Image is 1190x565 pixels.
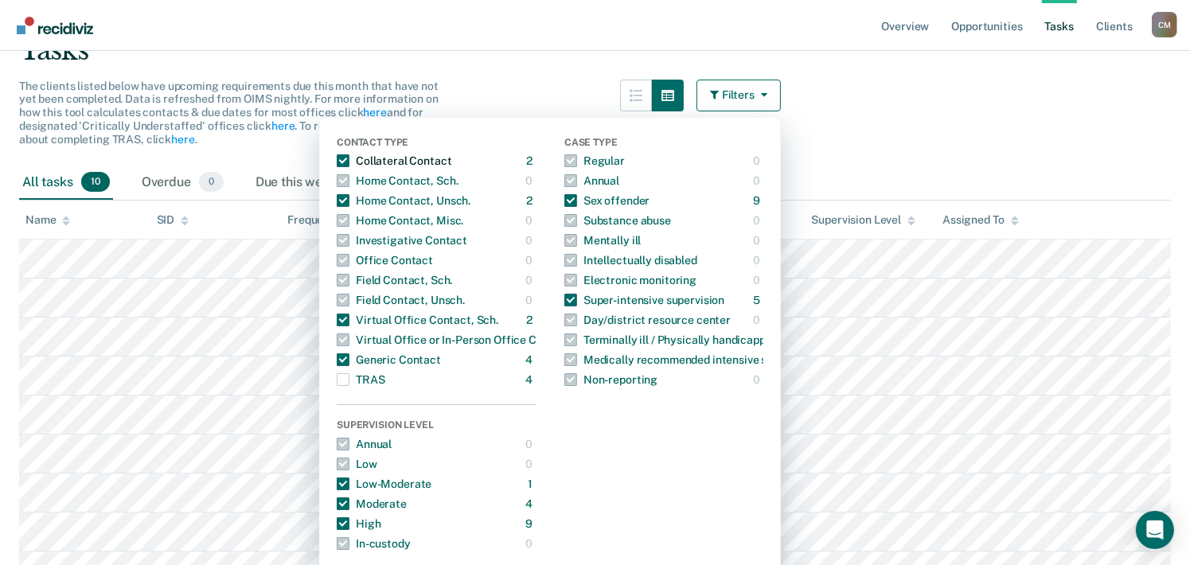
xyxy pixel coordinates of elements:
div: 9 [525,511,536,536]
span: 10 [81,172,110,193]
div: In-custody [337,531,411,556]
div: Home Contact, Sch. [337,168,458,193]
div: Non-reporting [564,367,657,392]
div: 4 [525,347,536,372]
a: here [171,133,194,146]
div: Tasks [19,34,1171,67]
div: 0 [753,168,763,193]
div: 0 [753,267,763,293]
div: Super-intensive supervision [564,287,724,313]
div: Field Contact, Sch. [337,267,452,293]
div: 1 [528,471,536,497]
div: Case Type [564,137,763,151]
div: 5 [753,287,763,313]
div: Field Contact, Unsch. [337,287,465,313]
div: 0 [753,208,763,233]
div: 0 [753,247,763,273]
div: Substance abuse [564,208,671,233]
div: 0 [525,208,536,233]
div: Medically recommended intensive supervision [564,347,820,372]
div: Due this week10 [252,166,377,201]
div: 0 [753,367,763,392]
div: Regular [564,148,625,173]
div: Frequency [287,213,342,227]
div: Generic Contact [337,347,441,372]
div: Virtual Office Contact, Sch. [337,307,498,333]
div: TRAS [337,367,384,392]
div: 0 [525,168,536,193]
div: 0 [525,267,536,293]
div: Mentally ill [564,228,641,253]
div: Moderate [337,491,407,516]
div: 0 [525,531,536,556]
div: 2 [526,148,536,173]
div: 0 [525,228,536,253]
div: 0 [525,247,536,273]
div: Name [25,213,70,227]
div: Virtual Office or In-Person Office Contact [337,327,571,353]
div: Intellectually disabled [564,247,697,273]
span: 0 [199,172,224,193]
div: SID [157,213,189,227]
div: Office Contact [337,247,433,273]
button: Filters [696,80,781,111]
div: Low [337,451,377,477]
div: Low-Moderate [337,471,431,497]
div: Day/district resource center [564,307,731,333]
div: Supervision Level [337,419,536,434]
div: Home Contact, Misc. [337,208,463,233]
div: 0 [525,431,536,457]
div: Electronic monitoring [564,267,696,293]
div: 0 [753,307,763,333]
a: here [271,119,295,132]
div: Terminally ill / Physically handicapped [564,327,778,353]
div: Investigative Contact [337,228,467,253]
div: 0 [753,228,763,253]
div: 4 [525,367,536,392]
div: Collateral Contact [337,148,451,173]
div: 2 [526,307,536,333]
div: Overdue0 [139,166,227,201]
div: 0 [753,148,763,173]
img: Recidiviz [17,17,93,34]
div: Open Intercom Messenger [1136,511,1174,549]
button: Profile dropdown button [1152,12,1177,37]
div: Contact Type [337,137,536,151]
div: High [337,511,380,536]
div: Assigned To [942,213,1018,227]
div: Home Contact, Unsch. [337,188,470,213]
div: Sex offender [564,188,650,213]
div: Annual [564,168,619,193]
div: 2 [526,188,536,213]
div: All tasks10 [19,166,113,201]
div: 0 [525,287,536,313]
div: Supervision Level [812,213,916,227]
div: 9 [753,188,763,213]
a: here [363,106,386,119]
div: 0 [525,451,536,477]
div: Annual [337,431,392,457]
div: C M [1152,12,1177,37]
span: The clients listed below have upcoming requirements due this month that have not yet been complet... [19,80,439,146]
div: 4 [525,491,536,516]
